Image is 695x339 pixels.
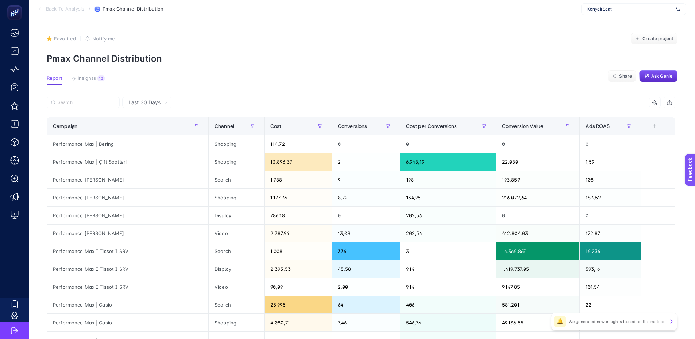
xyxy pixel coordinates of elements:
div: 64 [332,296,400,313]
div: 🔔 [554,316,566,327]
div: Performance Max I Tissot I SRV [47,260,208,278]
div: 546,76 [400,314,496,331]
div: Search [209,242,264,260]
div: 202,56 [400,225,496,242]
span: Cost per Conversions [406,123,457,129]
div: 3 [400,242,496,260]
div: 2.387,94 [265,225,332,242]
span: Last 30 Days [128,99,161,106]
div: 16.366.867 [496,242,579,260]
span: Create project [642,36,673,42]
div: 0 [496,135,579,153]
div: 8,72 [332,189,400,206]
div: Performance Max | Casio [47,296,208,313]
div: Display [209,260,264,278]
p: We generated new insights based on the metrics [569,319,665,324]
div: 108 [580,171,641,188]
div: Video [209,225,264,242]
div: 0 [580,207,641,224]
div: 0 [496,207,579,224]
div: 134,95 [400,189,496,206]
div: 216.072,64 [496,189,579,206]
div: Search [209,171,264,188]
div: 22.080 [496,153,579,171]
div: Shopping [209,135,264,153]
div: 1.177,36 [265,189,332,206]
button: Favorited [47,36,76,42]
div: Search [209,296,264,313]
div: 1,59 [580,153,641,171]
div: 7 items selected [647,123,653,139]
span: Channel [215,123,234,129]
div: 1.788 [265,171,332,188]
div: Shopping [209,189,264,206]
div: 13.896,37 [265,153,332,171]
span: Insights [78,75,96,81]
button: Notify me [85,36,115,42]
button: Share [608,70,636,82]
span: Ask Genie [651,73,672,79]
div: 1.008 [265,242,332,260]
div: 202,56 [400,207,496,224]
button: Create project [631,33,677,44]
div: 13,08 [332,225,400,242]
span: Favorited [54,36,76,42]
div: 593,16 [580,260,641,278]
div: Performance Max | Casio [47,314,208,331]
div: Video [209,278,264,296]
span: Feedback [4,2,28,8]
div: + [648,123,661,129]
span: Cost [270,123,282,129]
div: 45,58 [332,260,400,278]
span: Campaign [53,123,77,129]
div: 4.080,71 [265,314,332,331]
span: / [89,6,90,12]
span: Pmax Channel Distribution [103,6,163,12]
p: Pmax Channel Distribution [47,53,677,64]
div: 9,14 [400,278,496,296]
div: 193.859 [496,171,579,188]
div: Performance Max | Bering [47,135,208,153]
div: Performance [PERSON_NAME] [47,189,208,206]
div: 1.419.737,05 [496,260,579,278]
div: 101,54 [580,278,641,296]
span: Notify me [92,36,115,42]
div: Shopping [209,153,264,171]
div: 90,09 [265,278,332,296]
span: Konyalı Saat [587,6,673,12]
div: 49.136,55 [496,314,579,331]
div: Shopping [209,314,264,331]
div: 2.393,53 [265,260,332,278]
div: 412.804,03 [496,225,579,242]
div: Performance [PERSON_NAME] [47,225,208,242]
div: 198 [400,171,496,188]
div: 336 [332,242,400,260]
div: 172,87 [580,225,641,242]
div: Performance Max | Çift Saatleri [47,153,208,171]
div: 9 [332,171,400,188]
div: 16.236 [580,242,641,260]
div: 6.948,19 [400,153,496,171]
div: Performance Max I Tissot I SRV [47,242,208,260]
span: Back To Analysis [46,6,84,12]
div: 581.201 [496,296,579,313]
div: 2,00 [332,278,400,296]
span: Share [619,73,632,79]
div: 786,18 [265,207,332,224]
div: 0 [332,135,400,153]
div: 7,46 [332,314,400,331]
div: 0 [580,135,641,153]
input: Search [58,100,115,105]
div: Performance [PERSON_NAME] [47,207,208,224]
div: 25.995 [265,296,332,313]
div: 0 [400,135,496,153]
div: 114,72 [265,135,332,153]
div: 0 [332,207,400,224]
div: 183,52 [580,189,641,206]
span: Ads ROAS [586,123,610,129]
span: Report [47,75,62,81]
div: 12 [97,75,105,81]
div: 406 [400,296,496,313]
div: 22 [580,296,641,313]
div: 2 [332,153,400,171]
